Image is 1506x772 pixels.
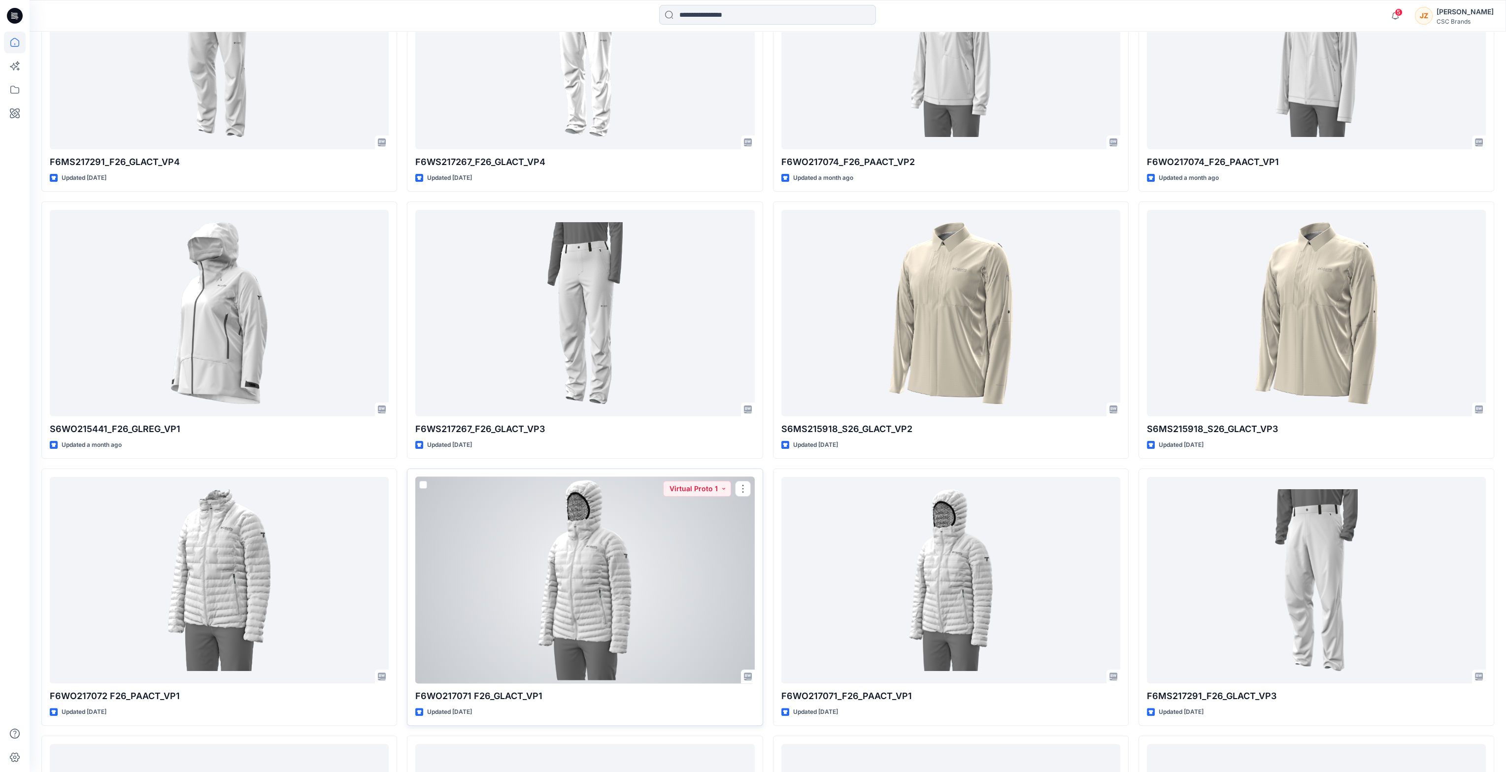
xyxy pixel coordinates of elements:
a: F6WO217071 F26_GLACT_VP1 [415,477,754,684]
p: F6WS217267_F26_GLACT_VP4 [415,155,754,169]
p: Updated [DATE] [427,440,472,450]
p: S6MS215918_S26_GLACT_VP3 [1147,422,1486,436]
p: F6MS217291_F26_GLACT_VP3 [1147,689,1486,703]
p: F6WO217071_F26_PAACT_VP1 [781,689,1120,703]
p: Updated [DATE] [793,707,838,717]
p: F6MS217291_F26_GLACT_VP4 [50,155,389,169]
p: Updated [DATE] [62,173,106,183]
a: F6WO217072 F26_PAACT_VP1 [50,477,389,684]
p: F6WO217072 F26_PAACT_VP1 [50,689,389,703]
a: F6WS217267_F26_GLACT_VP3 [415,210,754,417]
a: S6WO215441_F26_GLREG_VP1 [50,210,389,417]
p: F6WO217071 F26_GLACT_VP1 [415,689,754,703]
p: Updated [DATE] [427,707,472,717]
p: F6WO217074_F26_PAACT_VP1 [1147,155,1486,169]
div: [PERSON_NAME] [1437,6,1494,18]
p: S6MS215918_S26_GLACT_VP2 [781,422,1120,436]
p: Updated [DATE] [1159,440,1204,450]
p: Updated [DATE] [62,707,106,717]
p: S6WO215441_F26_GLREG_VP1 [50,422,389,436]
p: Updated a month ago [1159,173,1219,183]
p: Updated a month ago [793,173,853,183]
p: F6WO217074_F26_PAACT_VP2 [781,155,1120,169]
p: Updated [DATE] [427,173,472,183]
a: S6MS215918_S26_GLACT_VP2 [781,210,1120,417]
div: CSC Brands [1437,18,1494,25]
a: F6MS217291_F26_GLACT_VP3 [1147,477,1486,684]
div: JZ [1415,7,1433,25]
p: Updated [DATE] [793,440,838,450]
p: Updated [DATE] [1159,707,1204,717]
p: F6WS217267_F26_GLACT_VP3 [415,422,754,436]
a: S6MS215918_S26_GLACT_VP3 [1147,210,1486,417]
span: 5 [1395,8,1403,16]
p: Updated a month ago [62,440,122,450]
a: F6WO217071_F26_PAACT_VP1 [781,477,1120,684]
